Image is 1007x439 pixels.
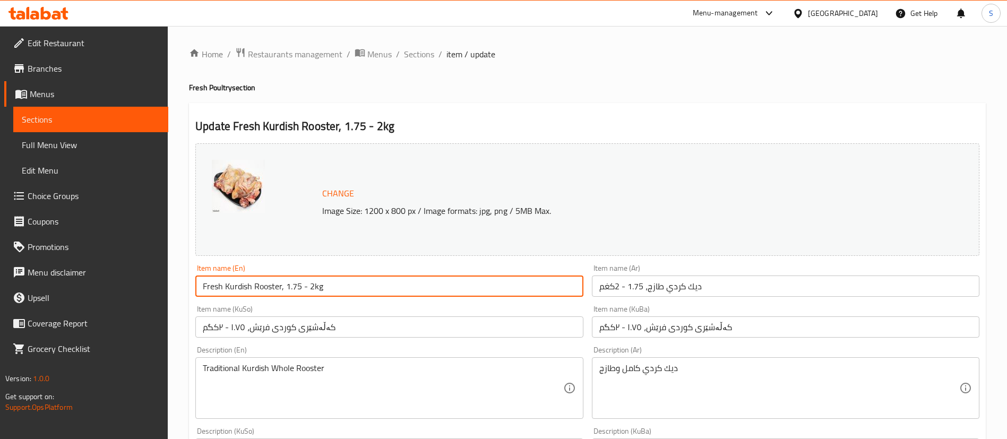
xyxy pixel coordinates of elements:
img: Haji_Rahim_Qasab_Kurdish_638851559382280123.jpg [212,160,265,213]
button: Change [318,183,358,204]
a: Sections [404,48,434,61]
span: Coverage Report [28,317,160,330]
span: Branches [28,62,160,75]
span: Choice Groups [28,190,160,202]
a: Restaurants management [235,47,342,61]
li: / [396,48,400,61]
a: Menu disclaimer [4,260,168,285]
textarea: Traditional Kurdish Whole Rooster [203,363,563,414]
input: Enter name KuBa [592,316,979,338]
a: Menus [4,81,168,107]
div: Menu-management [693,7,758,20]
span: Full Menu View [22,139,160,151]
h4: Fresh Poultry section [189,82,986,93]
a: Edit Menu [13,158,168,183]
h2: Update Fresh Kurdish Rooster, 1.75 - 2kg [195,118,979,134]
span: Sections [22,113,160,126]
span: S [989,7,993,19]
a: Upsell [4,285,168,311]
span: Menus [367,48,392,61]
li: / [347,48,350,61]
span: Menu disclaimer [28,266,160,279]
span: item / update [446,48,495,61]
a: Coupons [4,209,168,234]
a: Promotions [4,234,168,260]
span: Edit Menu [22,164,160,177]
span: Version: [5,372,31,385]
span: Grocery Checklist [28,342,160,355]
div: [GEOGRAPHIC_DATA] [808,7,878,19]
a: Grocery Checklist [4,336,168,361]
span: Get support on: [5,390,54,403]
a: Home [189,48,223,61]
span: Promotions [28,240,160,253]
input: Enter name Ar [592,276,979,297]
a: Menus [355,47,392,61]
a: Branches [4,56,168,81]
a: Sections [13,107,168,132]
span: Menus [30,88,160,100]
nav: breadcrumb [189,47,986,61]
span: Change [322,186,354,201]
li: / [227,48,231,61]
a: Edit Restaurant [4,30,168,56]
a: Coverage Report [4,311,168,336]
span: Edit Restaurant [28,37,160,49]
li: / [438,48,442,61]
input: Enter name En [195,276,583,297]
span: 1.0.0 [33,372,49,385]
textarea: ديك كردي كامل وطازج [599,363,959,414]
a: Full Menu View [13,132,168,158]
span: Coupons [28,215,160,228]
a: Choice Groups [4,183,168,209]
input: Enter name KuSo [195,316,583,338]
span: Restaurants management [248,48,342,61]
a: Support.OpsPlatform [5,400,73,414]
span: Upsell [28,291,160,304]
p: Image Size: 1200 x 800 px / Image formats: jpg, png / 5MB Max. [318,204,881,217]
